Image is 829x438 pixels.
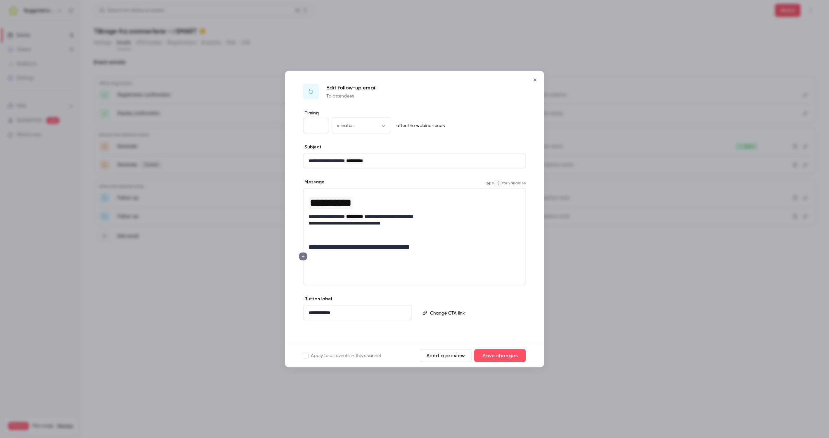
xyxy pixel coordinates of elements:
img: tab_domain_overview_orange.svg [17,38,23,43]
button: Save changes [474,349,526,362]
button: Close [528,74,541,86]
div: editor [303,154,526,168]
p: To attendees [326,93,377,99]
div: editor [427,305,525,320]
div: editor [303,189,526,278]
div: Domain Overview [25,38,58,42]
span: Type for variables [485,179,526,187]
img: logo_orange.svg [10,10,16,16]
div: editor [303,305,412,320]
button: Send a preview [420,349,471,362]
div: v 4.0.25 [18,10,32,16]
label: Apply to all events in this channel [303,352,381,359]
label: Message [303,179,324,185]
label: Button label [303,296,332,302]
div: minutes [332,122,391,129]
label: Subject [303,144,322,150]
p: after the webinar ends [394,122,445,129]
label: Timing [303,110,526,116]
code: { [494,179,502,187]
div: Domain: [DOMAIN_NAME] [17,17,71,22]
p: Edit follow-up email [326,84,377,92]
img: website_grey.svg [10,17,16,22]
img: tab_keywords_by_traffic_grey.svg [64,38,70,43]
div: Keywords by Traffic [72,38,109,42]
